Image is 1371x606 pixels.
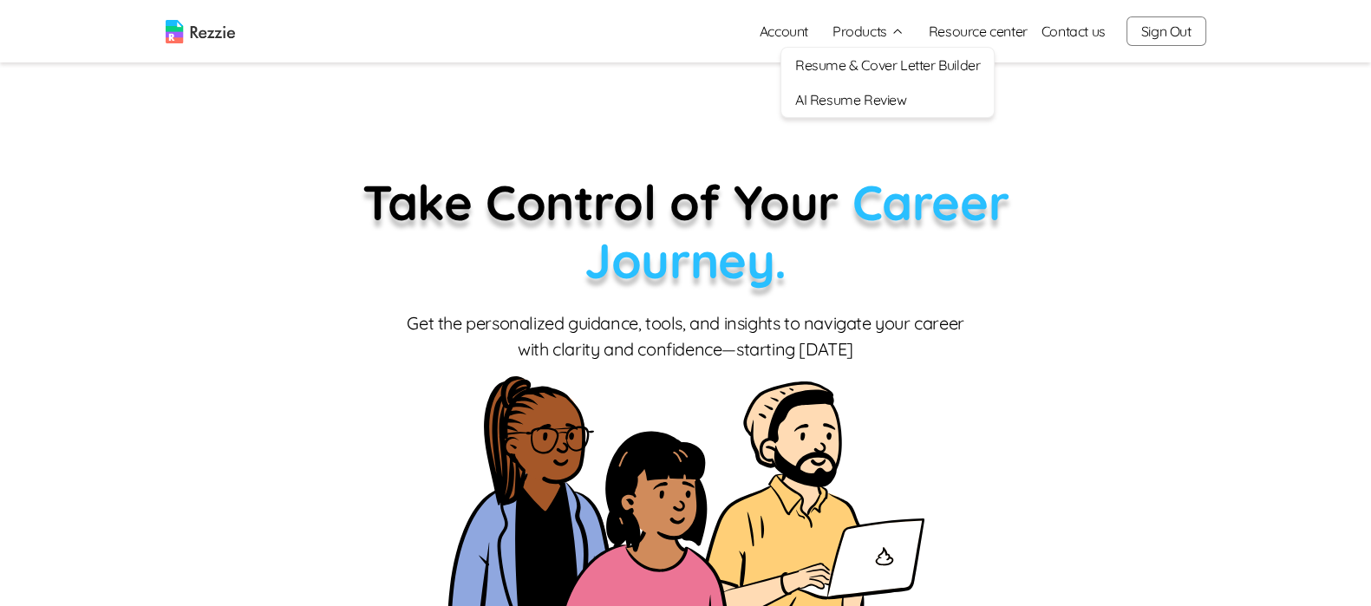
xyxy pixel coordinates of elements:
[746,14,822,49] a: Account
[274,173,1098,290] p: Take Control of Your
[584,172,1009,290] span: Career Journey.
[781,48,994,82] a: Resume & Cover Letter Builder
[781,82,994,117] a: AI Resume Review
[832,21,904,42] button: Products
[166,20,235,43] img: logo
[929,21,1028,42] a: Resource center
[1126,16,1206,46] button: Sign Out
[1041,21,1106,42] a: Contact us
[404,310,968,362] p: Get the personalized guidance, tools, and insights to navigate your career with clarity and confi...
